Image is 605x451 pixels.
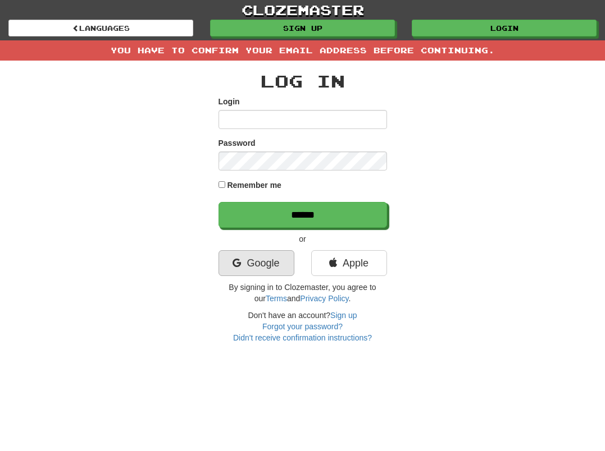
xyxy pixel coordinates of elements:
a: Apple [311,250,387,276]
div: Don't have an account? [219,310,387,343]
a: Forgot your password? [262,322,343,331]
a: Privacy Policy [300,294,348,303]
label: Password [219,137,256,149]
a: Google [219,250,294,276]
p: By signing in to Clozemaster, you agree to our and . [219,282,387,304]
a: Terms [266,294,287,303]
label: Login [219,96,240,107]
a: Sign up [210,20,395,36]
p: or [219,233,387,245]
a: Login [412,20,597,36]
label: Remember me [227,180,281,191]
a: Languages [8,20,193,36]
a: Didn't receive confirmation instructions? [233,333,372,342]
h2: Log In [219,72,387,90]
a: Sign up [330,311,357,320]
